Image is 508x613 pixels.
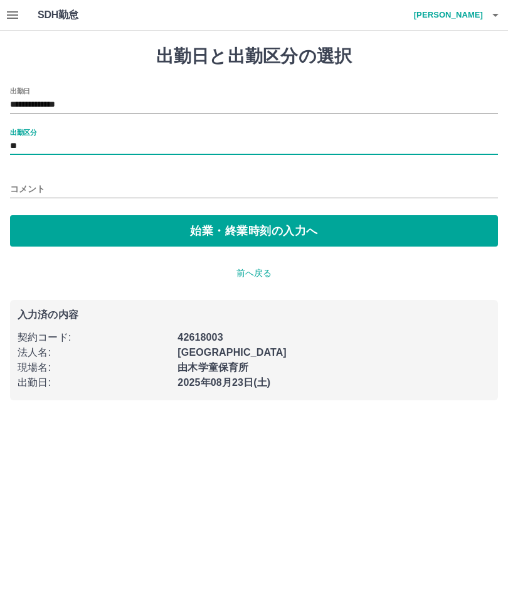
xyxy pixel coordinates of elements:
button: 始業・終業時刻の入力へ [10,215,498,247]
p: 現場名 : [18,360,170,375]
p: 前へ戻る [10,267,498,280]
label: 出勤区分 [10,127,36,137]
b: 42618003 [177,332,223,343]
p: 出勤日 : [18,375,170,390]
p: 入力済の内容 [18,310,490,320]
b: [GEOGRAPHIC_DATA] [177,347,287,358]
b: 由木学童保育所 [177,362,248,373]
p: 法人名 : [18,345,170,360]
b: 2025年08月23日(土) [177,377,270,388]
label: 出勤日 [10,86,30,95]
p: 契約コード : [18,330,170,345]
h1: 出勤日と出勤区分の選択 [10,46,498,67]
